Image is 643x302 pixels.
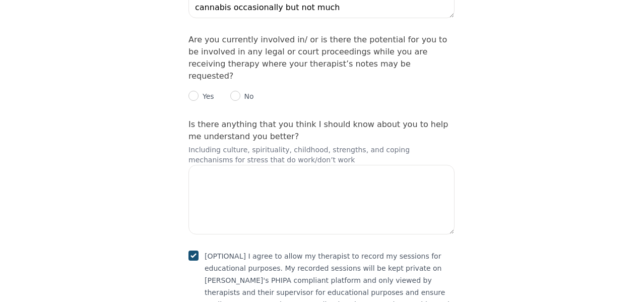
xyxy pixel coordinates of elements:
[188,145,455,165] p: Including culture, spirituality, childhood, strengths, and coping mechanisms for stress that do w...
[188,35,447,81] label: Are you currently involved in/ or is there the potential for you to be involved in any legal or c...
[240,91,254,101] p: No
[188,119,448,141] label: Is there anything that you think I should know about you to help me understand you better?
[199,91,214,101] p: Yes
